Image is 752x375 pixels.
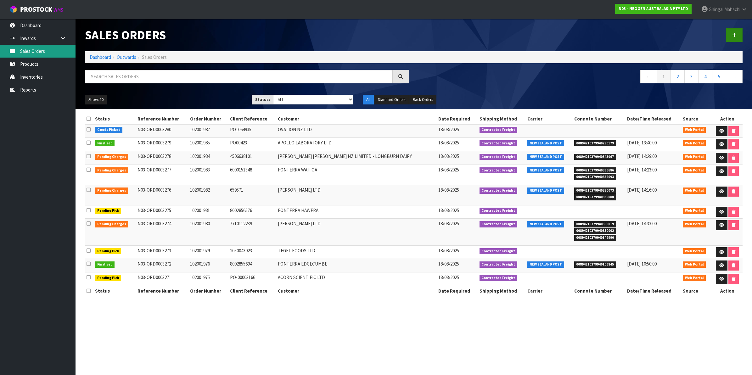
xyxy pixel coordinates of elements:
[363,95,374,105] button: All
[527,187,564,194] span: NEW ZEALAND POST
[574,261,616,268] span: 00894210379940106845
[228,219,276,246] td: 7710112239
[574,221,616,227] span: 00894210379940350019
[228,286,276,296] th: Client Reference
[574,235,616,241] span: 00894210379940349990
[480,167,518,174] span: Contracted Freight
[136,205,188,219] td: N03-ORD0003275
[480,127,518,133] span: Contracted Freight
[438,167,459,173] span: 18/08/2025
[683,261,706,268] span: Web Portal
[95,187,128,194] span: Pending Charges
[276,124,437,138] td: OVATION NZ LTD
[574,174,616,180] span: 00894210379940336693
[438,140,459,146] span: 18/08/2025
[574,154,616,160] span: 00894210379940343967
[188,259,229,272] td: 102001976
[527,154,564,160] span: NEW ZEALAND POST
[698,70,712,83] a: 4
[276,185,437,205] td: [PERSON_NAME] LTD
[228,185,276,205] td: 659571
[374,95,409,105] button: Standard Orders
[712,286,743,296] th: Action
[438,126,459,132] span: 18/08/2025
[228,272,276,286] td: PO-00003166
[573,114,626,124] th: Connote Number
[726,70,743,83] a: →
[574,187,616,194] span: 00894210379940330073
[438,248,459,254] span: 18/08/2025
[627,167,657,173] span: [DATE] 14:23:00
[136,245,188,259] td: N03-ORD0003273
[117,54,136,60] a: Outwards
[90,54,111,60] a: Dashboard
[276,219,437,246] td: [PERSON_NAME] LTD
[437,286,478,296] th: Date Required
[95,127,123,133] span: Goods Picked
[640,70,657,83] a: ←
[276,151,437,165] td: [PERSON_NAME] [PERSON_NAME] NZ LIMITED - LONGBURN DAIRY
[438,261,459,267] span: 18/08/2025
[478,114,526,124] th: Shipping Method
[188,165,229,185] td: 102001983
[626,114,681,124] th: Date/Time Released
[626,286,681,296] th: Date/Time Released
[418,70,743,85] nav: Page navigation
[683,187,706,194] span: Web Portal
[480,221,518,227] span: Contracted Freight
[527,261,564,268] span: NEW ZEALAND POST
[136,259,188,272] td: N03-ORD0003272
[142,54,167,60] span: Sales Orders
[657,70,671,83] a: 1
[20,5,52,14] span: ProStock
[95,154,128,160] span: Pending Charges
[438,207,459,213] span: 18/08/2025
[438,187,459,193] span: 18/08/2025
[276,138,437,151] td: APOLLO LABORATORY LTD
[724,6,740,12] span: Mahachi
[188,205,229,219] td: 102001981
[93,286,136,296] th: Status
[480,248,518,255] span: Contracted Freight
[95,167,128,174] span: Pending Charges
[136,272,188,286] td: N03-ORD0003271
[276,259,437,272] td: FONTERRA EDGECUMBE
[527,167,564,174] span: NEW ZEALAND POST
[478,286,526,296] th: Shipping Method
[671,70,685,83] a: 2
[276,165,437,185] td: FONTERRA WAITOA
[480,208,518,214] span: Contracted Freight
[136,286,188,296] th: Reference Number
[276,286,437,296] th: Customer
[53,7,63,13] small: WMS
[188,185,229,205] td: 102001982
[683,275,706,281] span: Web Portal
[9,5,17,13] img: cube-alt.png
[228,259,276,272] td: 8002855694
[95,208,121,214] span: Pending Pick
[627,261,657,267] span: [DATE] 10:50:00
[188,286,229,296] th: Order Number
[683,140,706,147] span: Web Portal
[136,124,188,138] td: N03-ORD0003280
[683,154,706,160] span: Web Portal
[709,6,723,12] span: Shingai
[93,114,136,124] th: Status
[136,165,188,185] td: N03-ORD0003277
[85,28,409,42] h1: Sales Orders
[188,124,229,138] td: 102001987
[684,70,699,83] a: 3
[188,114,229,124] th: Order Number
[619,6,688,11] strong: N03 - NEOGEN AUSTRALASIA PTY LTD
[574,140,616,147] span: 00894210379940290179
[573,286,626,296] th: Connote Number
[712,70,726,83] a: 5
[438,153,459,159] span: 18/08/2025
[574,228,616,234] span: 00894210379940350002
[188,151,229,165] td: 102001984
[188,138,229,151] td: 102001985
[136,185,188,205] td: N03-ORD0003276
[480,261,518,268] span: Contracted Freight
[228,245,276,259] td: 2050043923
[276,205,437,219] td: FONTERRA HAWERA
